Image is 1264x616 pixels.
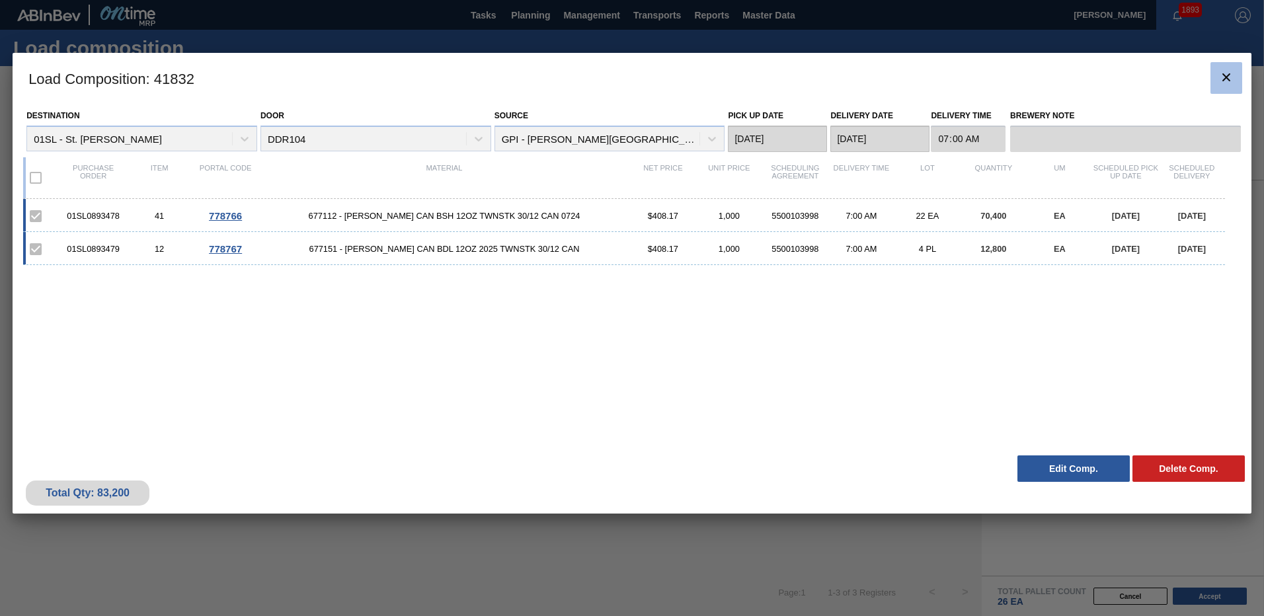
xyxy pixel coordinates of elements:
div: 1,000 [696,211,762,221]
div: UM [1027,164,1093,192]
label: Destination [26,111,79,120]
div: 41 [126,211,192,221]
label: Door [260,111,284,120]
div: Total Qty: 83,200 [36,487,139,499]
div: Purchase order [60,164,126,192]
div: Go to Order [192,210,258,221]
div: Go to Order [192,243,258,254]
span: [DATE] [1112,211,1140,221]
div: Net Price [630,164,696,192]
div: Scheduled Delivery [1159,164,1225,192]
div: 4 PL [894,244,961,254]
div: Portal code [192,164,258,192]
div: $408.17 [630,244,696,254]
span: EA [1054,244,1066,254]
label: Source [494,111,528,120]
button: Edit Comp. [1017,455,1130,482]
div: Item [126,164,192,192]
label: Delivery Time [931,106,1006,126]
span: 677151 - CARR CAN BDL 12OZ 2025 TWNSTK 30/12 CAN [258,244,630,254]
div: Lot [894,164,961,192]
span: 12,800 [980,244,1006,254]
div: Scheduling Agreement [762,164,828,192]
div: 22 EA [894,211,961,221]
button: Delete Comp. [1132,455,1245,482]
div: 7:00 AM [828,244,894,254]
span: EA [1054,211,1066,221]
span: 778766 [209,210,242,221]
label: Delivery Date [830,111,892,120]
div: Material [258,164,630,192]
div: 1,000 [696,244,762,254]
span: [DATE] [1112,244,1140,254]
span: 70,400 [980,211,1006,221]
label: Brewery Note [1010,106,1241,126]
div: Unit Price [696,164,762,192]
h3: Load Composition : 41832 [13,53,1251,103]
div: Delivery Time [828,164,894,192]
div: 7:00 AM [828,211,894,221]
span: [DATE] [1178,211,1206,221]
div: 5500103998 [762,211,828,221]
div: 5500103998 [762,244,828,254]
input: mm/dd/yyyy [728,126,827,152]
span: 778767 [209,243,242,254]
label: Pick up Date [728,111,783,120]
div: $408.17 [630,211,696,221]
input: mm/dd/yyyy [830,126,929,152]
div: 01SL0893478 [60,211,126,221]
div: 12 [126,244,192,254]
span: 677112 - CARR CAN BSH 12OZ TWNSTK 30/12 CAN 0724 [258,211,630,221]
div: Quantity [961,164,1027,192]
span: [DATE] [1178,244,1206,254]
div: 01SL0893479 [60,244,126,254]
div: Scheduled Pick up Date [1093,164,1159,192]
